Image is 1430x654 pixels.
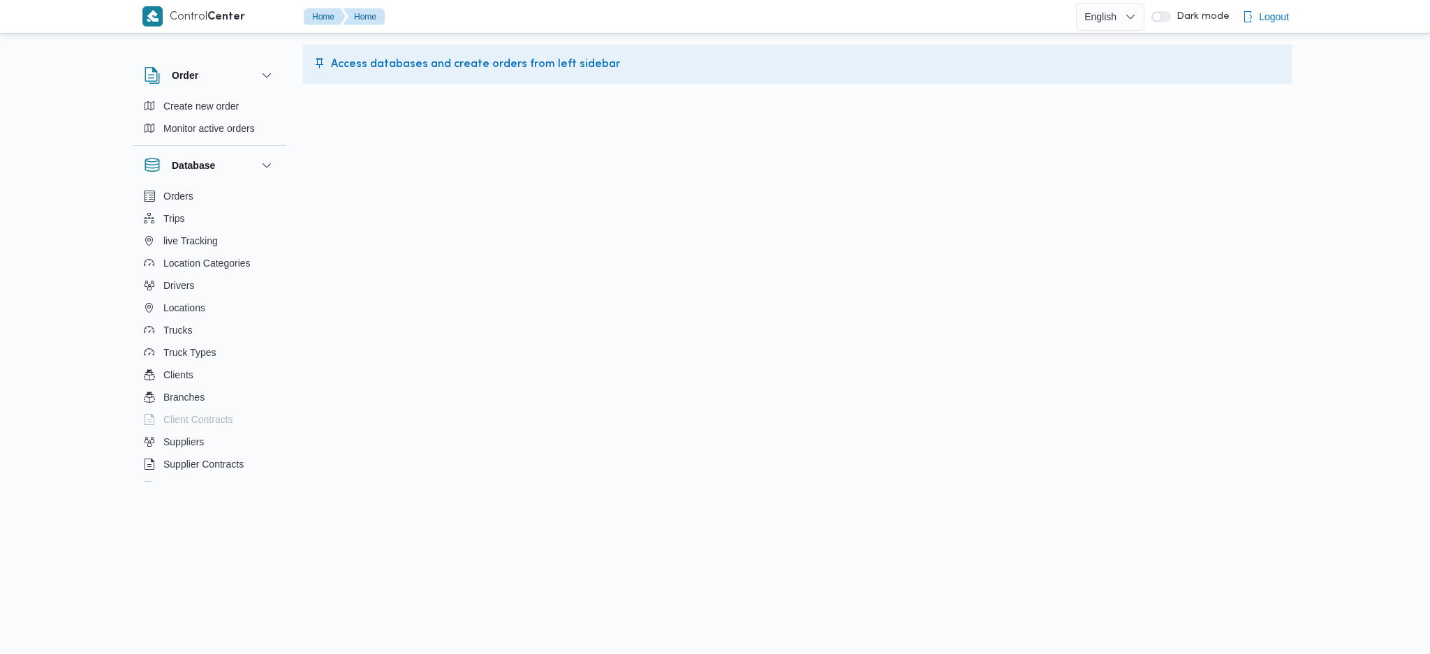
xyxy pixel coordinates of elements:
[138,319,281,341] button: Trucks
[138,230,281,252] button: live Tracking
[138,117,281,140] button: Monitor active orders
[138,297,281,319] button: Locations
[142,6,163,27] img: X8yXhbKr1z7QwAAAABJRU5ErkJggg==
[163,389,205,406] span: Branches
[163,120,255,137] span: Monitor active orders
[138,185,281,207] button: Orders
[163,277,194,294] span: Drivers
[343,8,385,25] button: Home
[172,67,198,84] h3: Order
[144,157,275,174] button: Database
[163,433,204,450] span: Suppliers
[304,8,346,25] button: Home
[1237,3,1295,31] button: Logout
[331,56,620,73] span: Access databases and create orders from left sidebar
[138,274,281,297] button: Drivers
[138,386,281,408] button: Branches
[144,67,275,84] button: Order
[138,341,281,364] button: Truck Types
[138,408,281,431] button: Client Contracts
[138,453,281,475] button: Supplier Contracts
[1259,8,1289,25] span: Logout
[138,364,281,386] button: Clients
[138,431,281,453] button: Suppliers
[133,95,286,145] div: Order
[207,12,245,22] b: Center
[163,255,251,272] span: Location Categories
[163,188,193,205] span: Orders
[163,322,192,339] span: Trucks
[163,299,205,316] span: Locations
[163,344,216,361] span: Truck Types
[163,232,218,249] span: live Tracking
[138,95,281,117] button: Create new order
[163,366,193,383] span: Clients
[138,207,281,230] button: Trips
[1171,11,1230,22] span: Dark mode
[172,157,215,174] h3: Database
[163,478,198,495] span: Devices
[133,185,286,487] div: Database
[138,475,281,498] button: Devices
[163,210,185,227] span: Trips
[163,456,244,473] span: Supplier Contracts
[163,411,233,428] span: Client Contracts
[138,252,281,274] button: Location Categories
[163,98,239,114] span: Create new order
